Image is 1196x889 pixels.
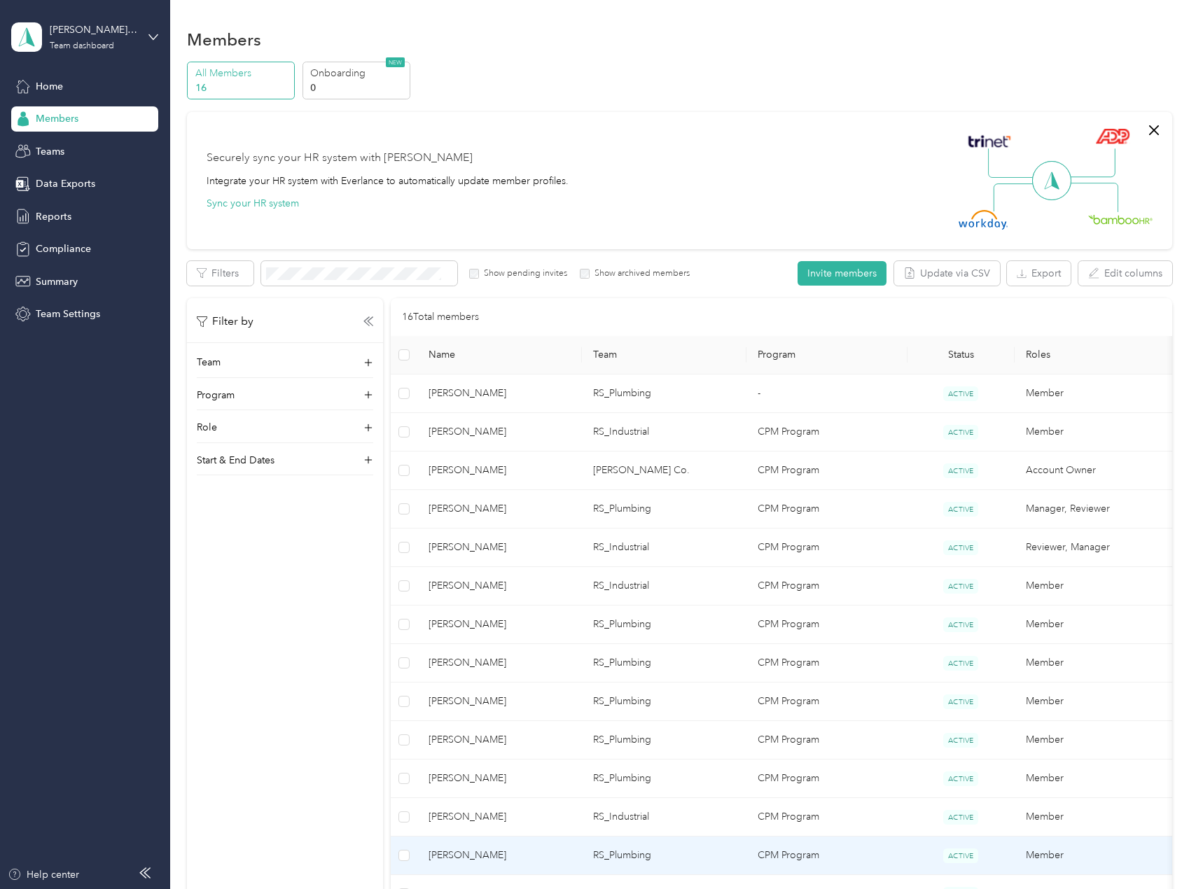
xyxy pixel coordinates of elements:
[582,605,746,644] td: RS_Plumbing
[36,79,63,94] span: Home
[195,80,291,95] p: 16
[582,682,746,721] td: RS_Plumbing
[582,567,746,605] td: RS_Industrial
[207,196,299,211] button: Sync your HR system
[746,759,907,798] td: CPM Program
[429,540,571,555] span: [PERSON_NAME]
[746,644,907,682] td: CPM Program
[894,261,1000,286] button: Update via CSV
[943,579,978,594] span: ACTIVE
[207,174,569,188] div: Integrate your HR system with Everlance to automatically update member profiles.
[1015,374,1179,413] td: Member
[429,501,571,517] span: [PERSON_NAME]
[746,721,907,759] td: CPM Program
[582,336,746,374] th: Team
[582,721,746,759] td: RS_Plumbing
[417,567,582,605] td: Mike Jelacic
[582,413,746,451] td: RS_Industrial
[197,355,221,370] p: Team
[417,605,582,644] td: Bob Betz
[746,567,907,605] td: CPM Program
[50,22,137,37] div: [PERSON_NAME] Co.
[36,274,78,289] span: Summary
[1015,682,1179,721] td: Member
[582,644,746,682] td: RS_Plumbing
[1066,148,1115,178] img: Line Right Up
[195,66,291,80] p: All Members
[1015,336,1179,374] th: Roles
[582,759,746,798] td: RS_Plumbing
[746,836,907,875] td: CPM Program
[582,451,746,490] td: Rundle-Spence Co.
[943,810,978,825] span: ACTIVE
[1015,605,1179,644] td: Member
[746,336,907,374] th: Program
[187,261,253,286] button: Filters
[429,694,571,709] span: [PERSON_NAME]
[582,798,746,836] td: RS_Industrial
[417,413,582,451] td: Mike Mccarthey
[429,617,571,632] span: [PERSON_NAME]
[417,644,582,682] td: Eric Wheeler
[582,490,746,528] td: RS_Plumbing
[1118,811,1196,889] iframe: Everlance-gr Chat Button Frame
[429,848,571,863] span: [PERSON_NAME]
[798,261,886,286] button: Invite members
[197,453,274,468] p: Start & End Dates
[1015,759,1179,798] td: Member
[429,771,571,786] span: [PERSON_NAME]
[943,463,978,478] span: ACTIVE
[1015,490,1179,528] td: Manager, Reviewer
[582,528,746,567] td: RS_Industrial
[943,771,978,786] span: ACTIVE
[959,210,1008,230] img: Workday
[429,424,571,440] span: [PERSON_NAME]
[965,132,1014,151] img: Trinet
[429,386,571,401] span: [PERSON_NAME]
[310,80,405,95] p: 0
[908,336,1015,374] th: Status
[943,694,978,709] span: ACTIVE
[417,336,582,374] th: Name
[417,490,582,528] td: Andy Jelinski
[1015,528,1179,567] td: Reviewer, Manager
[36,111,78,126] span: Members
[746,605,907,644] td: CPM Program
[943,386,978,401] span: ACTIVE
[36,209,71,224] span: Reports
[746,490,907,528] td: CPM Program
[1015,644,1179,682] td: Member
[197,420,217,435] p: Role
[1007,261,1071,286] button: Export
[310,66,405,80] p: Onboarding
[36,144,64,159] span: Teams
[943,425,978,440] span: ACTIVE
[1015,413,1179,451] td: Member
[187,32,261,47] h1: Members
[417,798,582,836] td: Mike Jens
[1015,567,1179,605] td: Member
[36,307,100,321] span: Team Settings
[1069,183,1118,213] img: Line Right Down
[402,309,479,325] p: 16 Total members
[8,867,79,882] button: Help center
[1015,721,1179,759] td: Member
[1015,451,1179,490] td: Account Owner
[943,848,978,863] span: ACTIVE
[582,836,746,875] td: RS_Plumbing
[1078,261,1172,286] button: Edit columns
[429,655,571,671] span: [PERSON_NAME]
[417,721,582,759] td: John Wienke
[417,528,582,567] td: Dan Krecklow
[746,374,907,413] td: -
[429,349,571,360] span: Name
[429,463,571,478] span: [PERSON_NAME]
[590,267,690,280] label: Show archived members
[36,241,91,256] span: Compliance
[50,42,114,50] div: Team dashboard
[197,388,235,402] p: Program
[429,732,571,748] span: [PERSON_NAME]
[429,578,571,594] span: [PERSON_NAME]
[746,798,907,836] td: CPM Program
